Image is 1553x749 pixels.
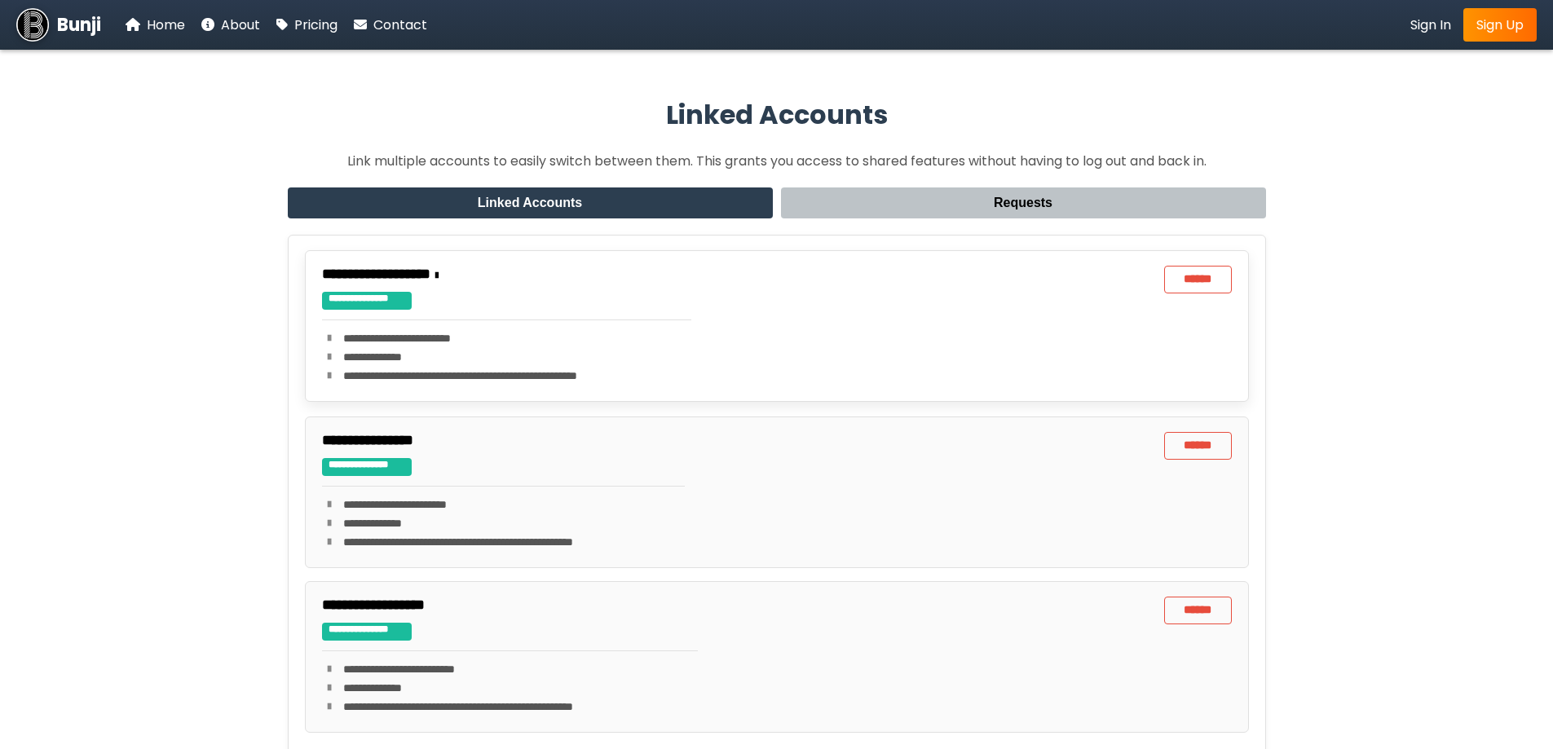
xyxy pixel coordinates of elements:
span: About [221,15,260,34]
img: Bunji Dental Referral Management [16,8,49,41]
a: Sign Up [1463,8,1537,42]
a: About [201,15,260,35]
h2: Linked Accounts [288,95,1266,134]
span: Pricing [294,15,338,34]
button: Linked Accounts [288,187,773,218]
a: Contact [354,15,427,35]
a: Home [126,15,185,35]
button: Requests [781,187,1266,218]
span: Contact [373,15,427,34]
span: Home [147,15,185,34]
a: Sign In [1410,15,1451,35]
span: Sign In [1410,15,1451,34]
span: Bunji [57,11,101,38]
p: Link multiple accounts to easily switch between them. This grants you access to shared features w... [288,151,1266,171]
a: Bunji [16,8,101,41]
a: Pricing [276,15,338,35]
span: Sign Up [1476,15,1524,34]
